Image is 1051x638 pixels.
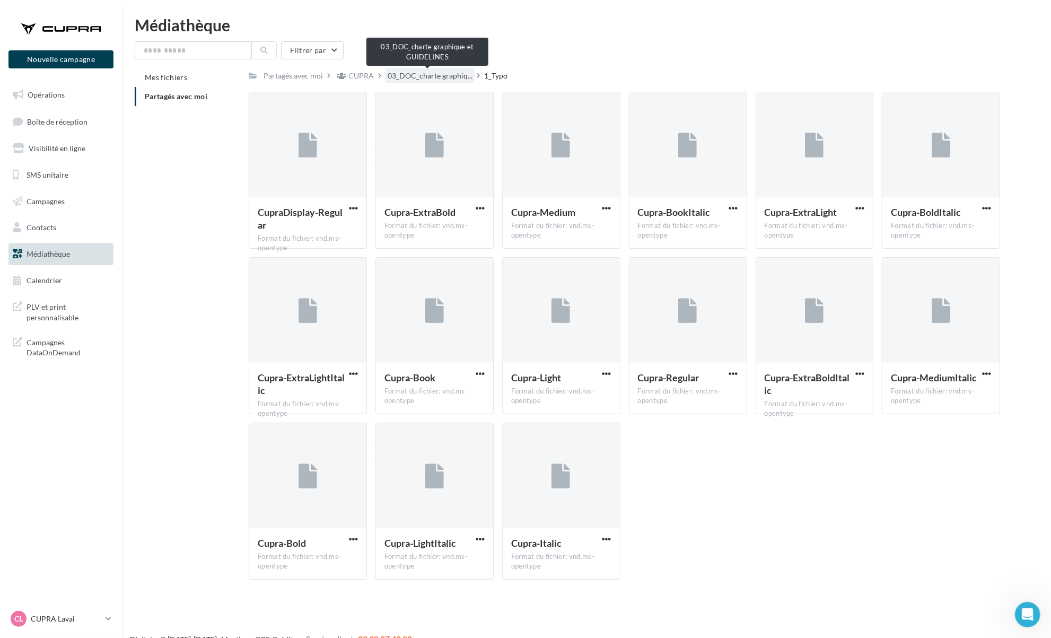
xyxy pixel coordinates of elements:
[258,552,358,571] div: Format du fichier: vnd.ms-opentype
[27,335,109,358] span: Campagnes DataOnDemand
[511,221,611,240] div: Format du fichier: vnd.ms-opentype
[31,614,101,624] p: CUPRA Laval
[638,372,699,383] span: Cupra-Regular
[6,331,116,362] a: Campagnes DataOnDemand
[891,372,977,383] span: Cupra-MediumItalic
[8,609,113,629] a: CL CUPRA Laval
[264,71,323,81] div: Partagés avec moi
[384,387,485,406] div: Format du fichier: vnd.ms-opentype
[135,17,1038,33] div: Médiathèque
[27,249,70,258] span: Médiathèque
[28,90,65,99] span: Opérations
[511,206,575,218] span: Cupra-Medium
[484,71,507,81] div: 1_Typo
[27,170,68,179] span: SMS unitaire
[258,399,358,418] div: Format du fichier: vnd.ms-opentype
[6,190,116,213] a: Campagnes
[388,71,472,81] span: 03_DOC_charte graphiq...
[765,372,850,396] span: Cupra-ExtraBoldItalic
[384,206,456,218] span: Cupra-ExtraBold
[765,221,865,240] div: Format du fichier: vnd.ms-opentype
[14,614,23,624] span: CL
[6,243,116,265] a: Médiathèque
[366,38,488,66] div: 03_DOC_charte graphique et GUIDELINES
[1015,602,1040,627] iframe: Intercom live chat
[384,221,485,240] div: Format du fichier: vnd.ms-opentype
[6,295,116,327] a: PLV et print personnalisable
[638,206,711,218] span: Cupra-BookItalic
[6,137,116,160] a: Visibilité en ligne
[6,84,116,106] a: Opérations
[765,399,865,418] div: Format du fichier: vnd.ms-opentype
[27,196,65,205] span: Campagnes
[8,50,113,68] button: Nouvelle campagne
[891,206,961,218] span: Cupra-BoldItalic
[384,372,435,383] span: Cupra-Book
[765,206,837,218] span: Cupra-ExtraLight
[638,387,738,406] div: Format du fichier: vnd.ms-opentype
[145,73,187,82] span: Mes fichiers
[258,372,345,396] span: Cupra-ExtraLightItalic
[511,537,562,549] span: Cupra-Italic
[258,537,306,549] span: Cupra-Bold
[258,206,343,231] span: CupraDisplay-Regular
[27,223,56,232] span: Contacts
[511,372,561,383] span: Cupra-Light
[27,276,62,285] span: Calendrier
[27,300,109,322] span: PLV et print personnalisable
[6,269,116,292] a: Calendrier
[891,387,991,406] div: Format du fichier: vnd.ms-opentype
[6,110,116,133] a: Boîte de réception
[281,41,344,59] button: Filtrer par
[511,387,611,406] div: Format du fichier: vnd.ms-opentype
[145,92,207,101] span: Partagés avec moi
[348,71,374,81] div: CUPRA
[384,552,485,571] div: Format du fichier: vnd.ms-opentype
[511,552,611,571] div: Format du fichier: vnd.ms-opentype
[29,144,85,153] span: Visibilité en ligne
[638,221,738,240] div: Format du fichier: vnd.ms-opentype
[258,234,358,253] div: Format du fichier: vnd.ms-opentype
[891,221,991,240] div: Format du fichier: vnd.ms-opentype
[6,216,116,239] a: Contacts
[27,117,87,126] span: Boîte de réception
[384,537,456,549] span: Cupra-LightItalic
[6,164,116,186] a: SMS unitaire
